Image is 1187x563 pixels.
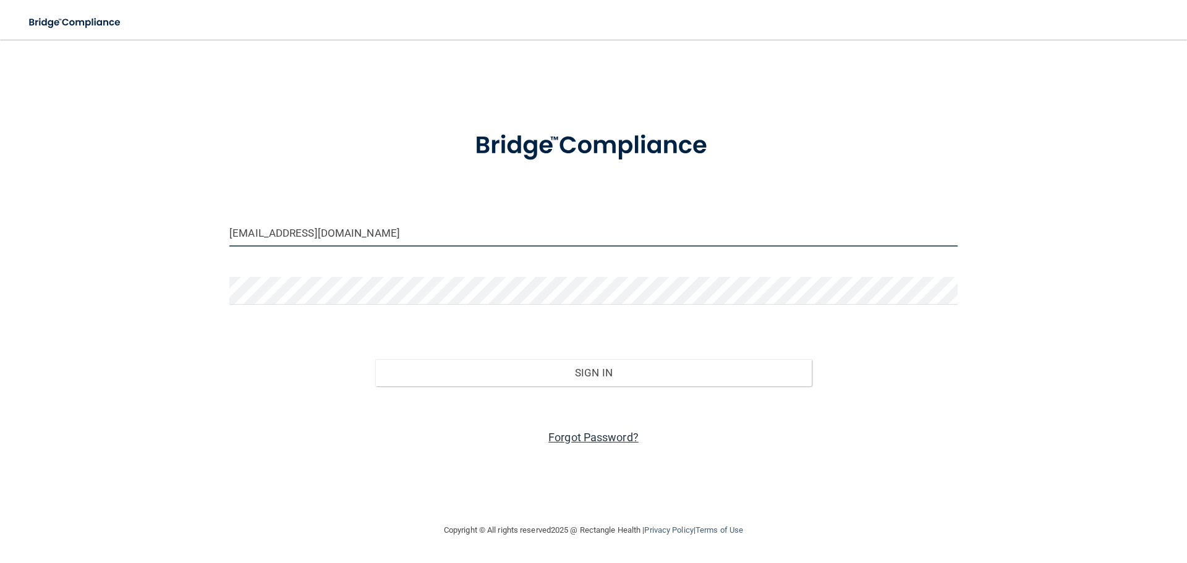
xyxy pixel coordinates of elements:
div: Copyright © All rights reserved 2025 @ Rectangle Health | | [368,510,819,550]
button: Sign In [375,359,812,386]
a: Forgot Password? [548,431,639,444]
input: Email [229,219,958,247]
img: bridge_compliance_login_screen.278c3ca4.svg [19,10,132,35]
a: Privacy Policy [644,525,693,535]
img: bridge_compliance_login_screen.278c3ca4.svg [449,114,738,178]
a: Terms of Use [696,525,743,535]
